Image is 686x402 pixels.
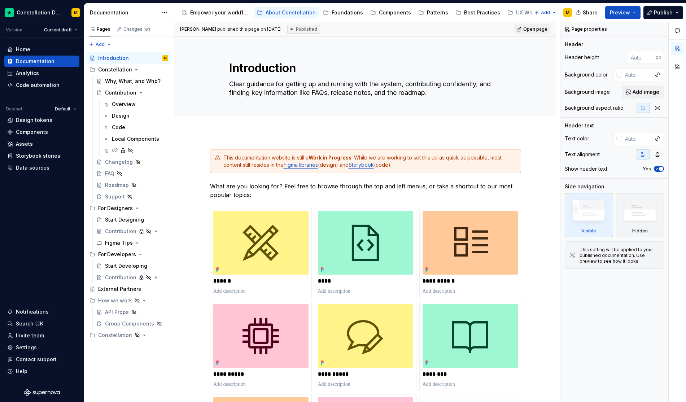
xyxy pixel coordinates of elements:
a: Local Components [100,133,171,145]
a: Components [4,126,79,138]
div: Pages [89,26,110,32]
img: 0b8871f8-3df5-43ce-a579-7685ee0cc2bb.png [423,211,518,275]
div: Why, What, and Who? [105,78,161,85]
a: Support [93,191,171,202]
a: Design [100,110,171,122]
button: Add [87,39,114,49]
a: Overview [100,99,171,110]
div: Home [16,46,30,53]
div: M [566,10,569,16]
a: Foundations [320,7,366,18]
input: Auto [628,51,656,64]
label: Yes [643,166,651,172]
div: Contribution [105,228,136,235]
img: 42db8969-0761-40de-a889-1186e9a34db5.png [213,304,309,368]
input: Auto [622,68,651,81]
button: Notifications [4,306,79,318]
p: px [656,54,661,60]
div: Constellation [98,66,132,73]
a: Open page [514,24,551,34]
div: Background aspect ratio [565,104,624,112]
div: Start Designing [105,216,144,223]
a: UX Writing [504,7,553,18]
a: Start Developing [93,260,171,272]
img: 38824c11-8dee-4683-8b1b-1580668f0972.png [318,211,413,275]
a: FAQ [93,168,171,179]
a: Start Designing [93,214,171,226]
textarea: Clear guidance for getting up and running with the system, contributing confidently, and finding ... [228,78,501,99]
div: Best Practices [464,9,500,16]
button: Add image [622,86,664,99]
svg: Supernova Logo [24,389,60,396]
a: Settings [4,342,79,353]
span: Publish [654,9,673,16]
div: Documentation [16,58,54,65]
div: Support [105,193,125,200]
div: Header [565,41,583,48]
span: Preview [610,9,630,16]
a: Code automation [4,79,79,91]
div: For Developers [98,251,136,258]
div: Figma Tips [105,239,133,246]
span: Add image [633,88,659,96]
div: Side navigation [565,183,604,190]
img: 2c975af7-0923-4238-8ef3-5278a09b12ff.png [318,304,413,368]
div: Design tokens [16,117,52,124]
img: 057939f0-6568-451f-8bf8-921d2012b533.png [213,211,309,275]
button: Preview [605,6,641,19]
div: Assets [16,140,33,148]
a: Data sources [4,162,79,174]
div: Settings [16,344,37,351]
button: Contact support [4,354,79,365]
div: Local Components [112,135,159,143]
div: Constellation [98,332,132,339]
a: Home [4,44,79,55]
img: d602db7a-5e75-4dfe-a0a4-4b8163c7bad2.png [5,8,14,17]
a: Group Components [93,318,171,329]
button: Help [4,366,79,377]
a: Documentation [4,56,79,67]
div: Start Developing [105,262,147,270]
div: Page tree [87,52,171,341]
textarea: Introduction [228,60,501,77]
a: Why, What, and Who? [93,75,171,87]
div: Notifications [16,308,49,315]
div: Analytics [16,70,39,77]
a: Storybook stories [4,150,79,162]
div: Contribution [105,274,136,281]
button: Add [532,8,559,18]
p: What are you looking for? Feel free to browse through the top and left menus, or take a shortcut ... [210,182,521,199]
div: Search ⌘K [16,320,43,327]
button: Publish [643,6,683,19]
span: Open page [523,26,547,32]
button: Search ⌘K [4,318,79,329]
div: Storybook stories [16,152,60,160]
a: Figma libraries [284,162,318,168]
span: published this page on [DATE] [180,26,281,32]
div: Overview [112,101,136,108]
div: Visible [581,228,596,234]
div: How we work [87,295,171,306]
div: Changes [123,26,151,32]
div: M [164,54,166,62]
div: Background color [565,71,608,78]
a: Contribution [93,272,171,283]
div: Introduction [98,54,129,62]
div: Hidden [632,228,648,234]
div: UX Writing [516,9,542,16]
button: Current draft [41,25,81,35]
button: Default [52,104,79,114]
div: Contact support [16,356,57,363]
img: 64d70211-9cdb-4082-abff-c6a8661f4fad.png [423,304,518,368]
a: Components [367,7,414,18]
a: About Constellation [254,7,319,18]
a: Contribution [93,87,171,99]
div: For Designers [87,202,171,214]
a: Assets [4,138,79,150]
div: Contribution [105,89,136,96]
button: Constellation Design SystemM [1,5,82,20]
a: IntroductionM [87,52,171,64]
div: Published [287,25,320,34]
div: Components [16,128,48,136]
